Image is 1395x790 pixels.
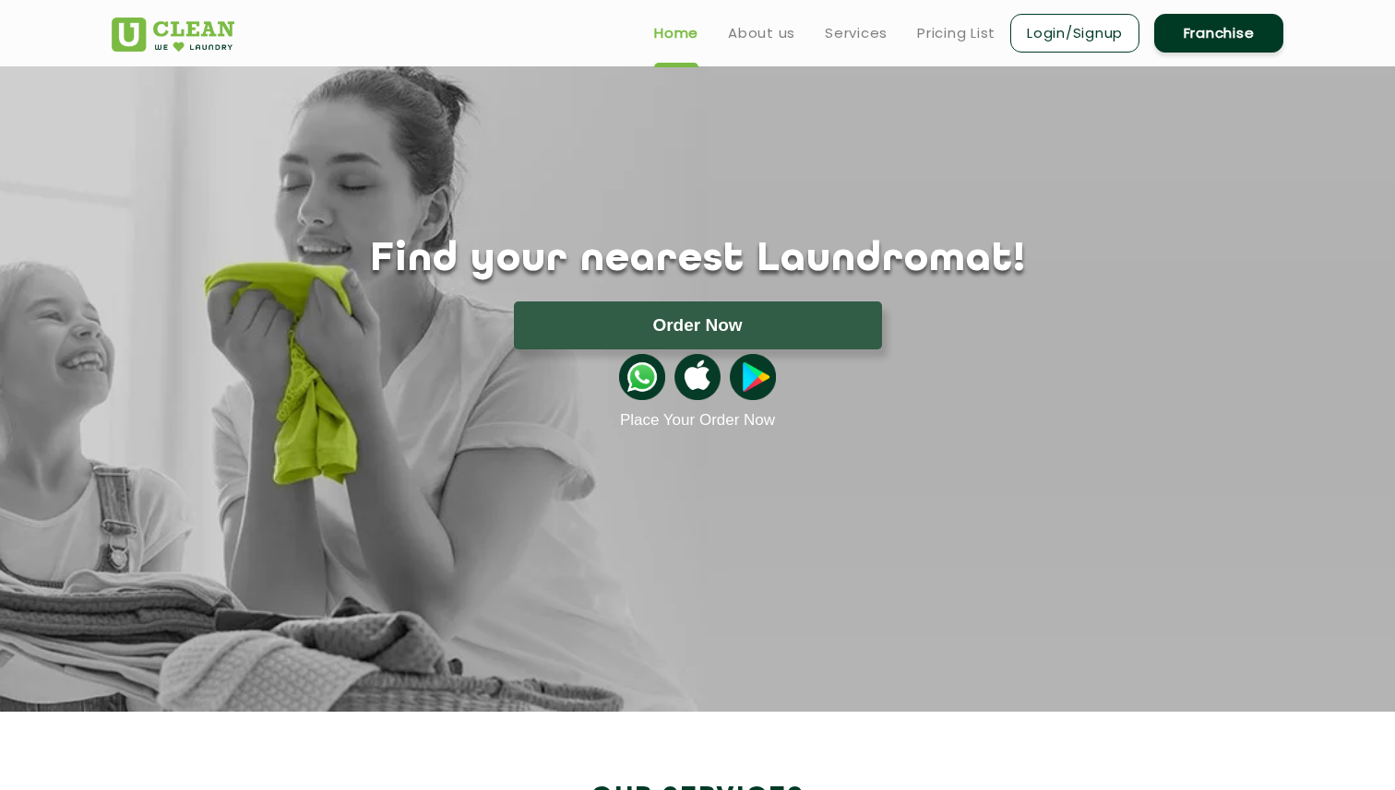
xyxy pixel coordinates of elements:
[654,22,698,44] a: Home
[112,18,234,52] img: UClean Laundry and Dry Cleaning
[1154,14,1283,53] a: Franchise
[620,411,775,430] a: Place Your Order Now
[1010,14,1139,53] a: Login/Signup
[98,237,1297,283] h1: Find your nearest Laundromat!
[917,22,996,44] a: Pricing List
[514,301,882,349] button: Order Now
[619,354,665,400] img: whatsappicon.png
[730,354,776,400] img: playstoreicon.png
[674,354,721,400] img: apple-icon.png
[825,22,888,44] a: Services
[728,22,795,44] a: About us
